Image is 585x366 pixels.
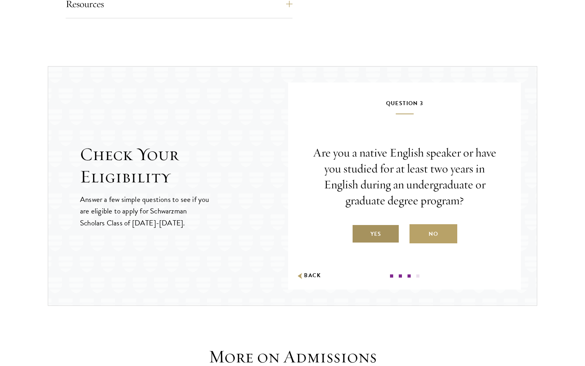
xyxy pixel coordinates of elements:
h5: Question 3 [312,98,497,114]
label: No [409,224,457,243]
p: Are you a native English speaker or have you studied for at least two years in English during an ... [312,145,497,209]
h2: Check Your Eligibility [80,143,288,188]
label: Yes [352,224,400,243]
button: Back [296,272,321,280]
p: Answer a few simple questions to see if you are eligible to apply for Schwarzman Scholars Class o... [80,194,210,228]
